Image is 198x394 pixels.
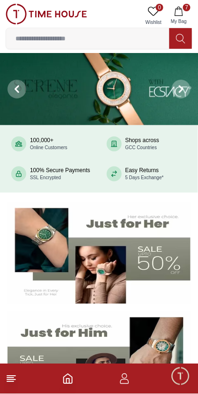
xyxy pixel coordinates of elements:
[125,175,164,180] span: 5 Days Exchange*
[7,202,191,304] img: Women's Watches Banner
[125,145,157,150] span: GCC Countries
[30,145,67,150] span: Online Customers
[170,366,191,387] div: Chat Widget
[62,373,73,385] a: Home
[30,137,67,151] div: 100,000+
[142,4,165,28] a: 0Wishlist
[183,4,191,11] span: 7
[165,4,192,28] button: 7My Bag
[6,4,87,24] img: ...
[125,167,164,181] div: Easy Returns
[167,18,191,25] span: My Bag
[142,19,165,26] span: Wishlist
[156,4,163,11] span: 0
[30,175,61,180] span: SSL Encrypted
[30,167,90,181] div: 100% Secure Payments
[125,137,160,151] div: Shops across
